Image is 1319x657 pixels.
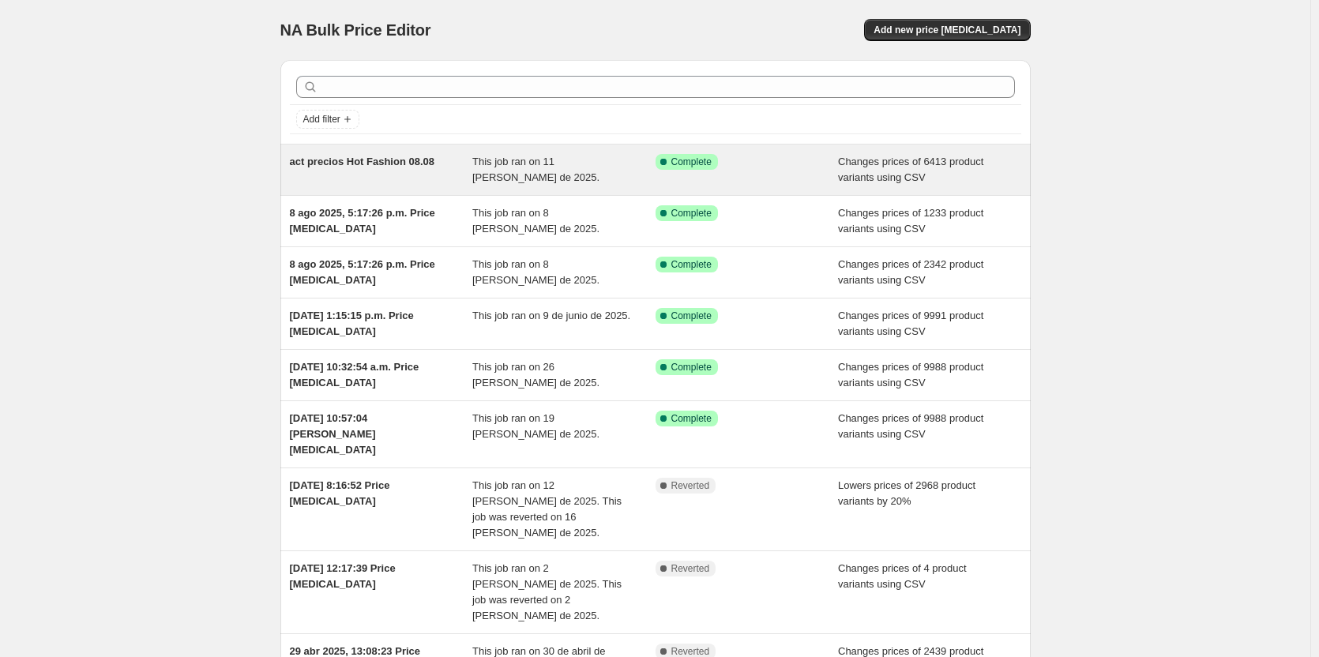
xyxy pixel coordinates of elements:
[671,562,710,575] span: Reverted
[671,258,712,271] span: Complete
[838,258,983,286] span: Changes prices of 2342 product variants using CSV
[472,479,622,539] span: This job ran on 12 [PERSON_NAME] de 2025. This job was reverted on 16 [PERSON_NAME] de 2025.
[671,361,712,374] span: Complete
[838,412,983,440] span: Changes prices of 9988 product variants using CSV
[472,412,599,440] span: This job ran on 19 [PERSON_NAME] de 2025.
[671,156,712,168] span: Complete
[472,562,622,621] span: This job ran on 2 [PERSON_NAME] de 2025. This job was reverted on 2 [PERSON_NAME] de 2025.
[838,562,967,590] span: Changes prices of 4 product variants using CSV
[290,207,435,235] span: 8 ago 2025, 5:17:26 p.m. Price [MEDICAL_DATA]
[290,412,376,456] span: [DATE] 10:57:04 [PERSON_NAME] [MEDICAL_DATA]
[472,310,630,321] span: This job ran on 9 de junio de 2025.
[671,207,712,220] span: Complete
[838,156,983,183] span: Changes prices of 6413 product variants using CSV
[838,310,983,337] span: Changes prices of 9991 product variants using CSV
[671,479,710,492] span: Reverted
[838,207,983,235] span: Changes prices of 1233 product variants using CSV
[303,113,340,126] span: Add filter
[296,110,359,129] button: Add filter
[290,156,435,167] span: act precios Hot Fashion 08.08
[280,21,431,39] span: NA Bulk Price Editor
[671,412,712,425] span: Complete
[472,258,599,286] span: This job ran on 8 [PERSON_NAME] de 2025.
[290,310,414,337] span: [DATE] 1:15:15 p.m. Price [MEDICAL_DATA]
[472,361,599,389] span: This job ran on 26 [PERSON_NAME] de 2025.
[290,562,396,590] span: [DATE] 12:17:39 Price [MEDICAL_DATA]
[290,258,435,286] span: 8 ago 2025, 5:17:26 p.m. Price [MEDICAL_DATA]
[838,479,975,507] span: Lowers prices of 2968 product variants by 20%
[671,310,712,322] span: Complete
[472,207,599,235] span: This job ran on 8 [PERSON_NAME] de 2025.
[864,19,1030,41] button: Add new price [MEDICAL_DATA]
[472,156,599,183] span: This job ran on 11 [PERSON_NAME] de 2025.
[290,479,390,507] span: [DATE] 8:16:52 Price [MEDICAL_DATA]
[874,24,1020,36] span: Add new price [MEDICAL_DATA]
[290,361,419,389] span: [DATE] 10:32:54 a.m. Price [MEDICAL_DATA]
[838,361,983,389] span: Changes prices of 9988 product variants using CSV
